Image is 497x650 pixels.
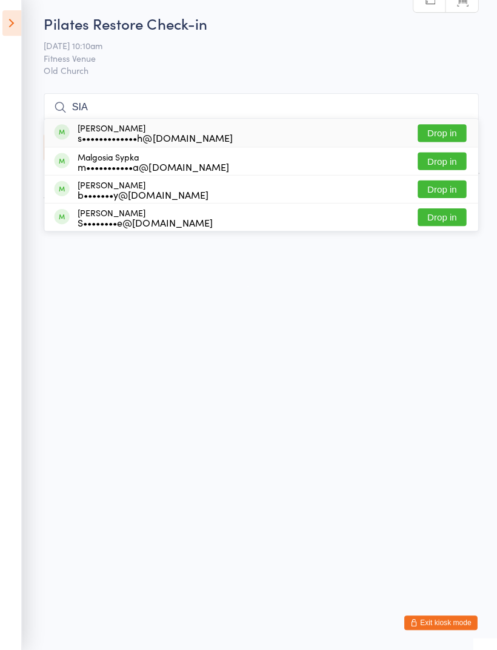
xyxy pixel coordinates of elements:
div: [PERSON_NAME] [79,126,234,145]
button: Drop in [418,211,466,228]
span: Fitness Venue [46,55,459,67]
button: Exit kiosk mode [404,615,477,630]
span: [DATE] 10:10am [46,43,459,55]
div: Malgosia Sypka [79,154,230,174]
div: S••••••••e@[DOMAIN_NAME] [79,220,214,230]
input: Search [46,96,478,124]
div: s•••••••••••••h@[DOMAIN_NAME] [79,136,234,145]
div: m•••••••••••a@[DOMAIN_NAME] [79,164,230,174]
div: [PERSON_NAME] [79,182,210,202]
h2: Pilates Restore Check-in [46,17,478,37]
button: Drop in [418,155,466,173]
span: Old Church [46,67,478,79]
div: [PERSON_NAME] [79,210,214,230]
button: Drop in [418,183,466,201]
button: Drop in [418,127,466,145]
div: b•••••••y@[DOMAIN_NAME] [79,192,210,202]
